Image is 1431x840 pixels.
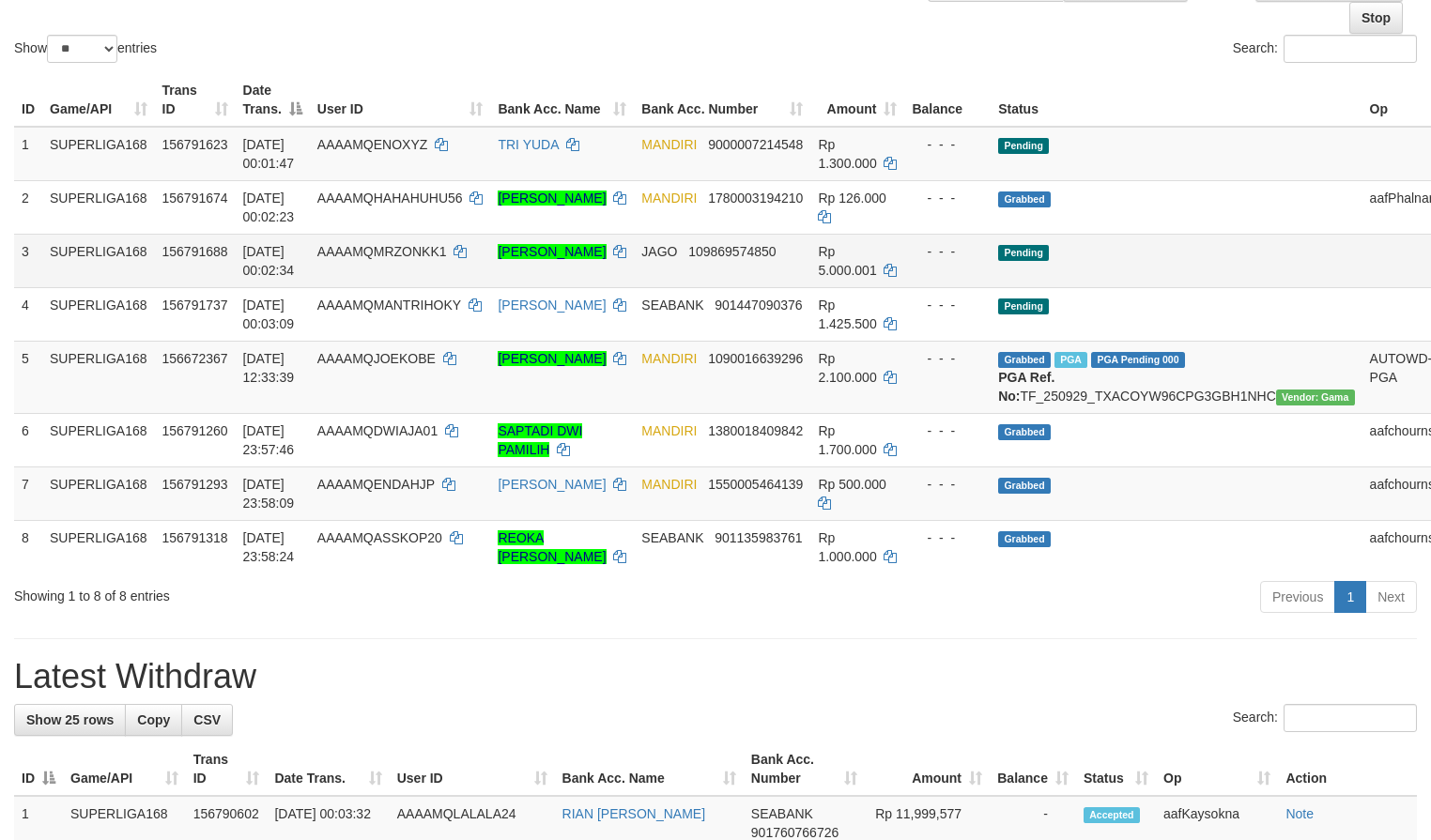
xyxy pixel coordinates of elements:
[42,234,155,287] td: SUPERLIGA168
[998,531,1051,547] span: Grabbed
[818,530,876,564] span: Rp 1.000.000
[490,73,634,127] th: Bank Acc. Name: activate to sort column ascending
[715,298,802,313] span: Copy 901447090376 to clipboard
[390,742,555,796] th: User ID: activate to sort column ascending
[912,189,983,207] div: - - -
[998,478,1051,494] span: Grabbed
[1365,581,1417,613] a: Next
[708,423,803,438] span: Copy 1380018409842 to clipboard
[267,742,389,796] th: Date Trans.: activate to sort column ascending
[498,423,582,457] a: SAPTADI DWI PAMILIH
[42,466,155,520] td: SUPERLIGA168
[14,127,42,181] td: 1
[912,135,983,154] div: - - -
[818,351,876,385] span: Rp 2.100.000
[912,421,983,440] div: - - -
[14,658,1417,695] h1: Latest Withdraw
[912,475,983,494] div: - - -
[641,530,703,545] span: SEABANK
[641,477,697,492] span: MANDIRI
[42,520,155,573] td: SUPERLIGA168
[243,530,295,564] span: [DATE] 23:58:24
[42,341,155,413] td: SUPERLIGA168
[193,712,221,727] span: CSV
[641,423,697,438] span: MANDIRI
[42,413,155,466] td: SUPERLIGA168
[14,341,42,413] td: 5
[243,351,295,385] span: [DATE] 12:33:39
[317,477,435,492] span: AAAAMQENDAHJP
[14,180,42,234] td: 2
[243,423,295,457] span: [DATE] 23:57:46
[912,296,983,314] div: - - -
[125,704,182,736] a: Copy
[317,351,436,366] span: AAAAMQJOEKOBE
[243,191,295,224] span: [DATE] 00:02:23
[998,424,1051,440] span: Grabbed
[317,298,461,313] span: AAAAMQMANTRIHOKY
[498,298,606,313] a: [PERSON_NAME]
[641,137,697,152] span: MANDIRI
[641,244,677,259] span: JAGO
[317,191,463,206] span: AAAAMQHAHAHUHU56
[1054,352,1087,368] span: Marked by aafsengchandara
[1076,742,1156,796] th: Status: activate to sort column ascending
[243,137,295,171] span: [DATE] 00:01:47
[562,806,705,821] a: RIAN [PERSON_NAME]
[162,477,228,492] span: 156791293
[998,245,1049,261] span: Pending
[1156,742,1278,796] th: Op: activate to sort column ascending
[317,530,442,545] span: AAAAMQASSKOP20
[498,137,558,152] a: TRI YUDA
[63,742,186,796] th: Game/API: activate to sort column ascending
[998,191,1051,207] span: Grabbed
[42,127,155,181] td: SUPERLIGA168
[818,191,885,206] span: Rp 126.000
[708,351,803,366] span: Copy 1090016639296 to clipboard
[1233,704,1417,732] label: Search:
[912,349,983,368] div: - - -
[162,351,228,366] span: 156672367
[904,73,991,127] th: Balance
[641,351,697,366] span: MANDIRI
[42,287,155,341] td: SUPERLIGA168
[1091,352,1185,368] span: PGA Pending
[998,138,1049,154] span: Pending
[498,351,606,366] a: [PERSON_NAME]
[912,528,983,547] div: - - -
[991,341,1362,413] td: TF_250929_TXACOYW96CPG3GBH1NHC
[14,579,582,605] div: Showing 1 to 8 of 8 entries
[1284,35,1417,63] input: Search:
[317,423,438,438] span: AAAAMQDWIAJA01
[236,73,310,127] th: Date Trans.: activate to sort column descending
[14,742,63,796] th: ID: activate to sort column descending
[498,191,606,206] a: [PERSON_NAME]
[998,352,1051,368] span: Grabbed
[1084,807,1140,823] span: Accepted
[818,244,876,278] span: Rp 5.000.001
[998,370,1054,404] b: PGA Ref. No:
[1349,2,1403,34] a: Stop
[998,298,1049,314] span: Pending
[162,530,228,545] span: 156791318
[162,298,228,313] span: 156791737
[708,191,803,206] span: Copy 1780003194210 to clipboard
[47,35,117,63] select: Showentries
[162,137,228,152] span: 156791623
[688,244,776,259] span: Copy 109869574850 to clipboard
[818,477,885,492] span: Rp 500.000
[1284,704,1417,732] input: Search:
[1276,389,1355,405] span: Vendor URL: https://trx31.1velocity.biz
[186,742,268,796] th: Trans ID: activate to sort column ascending
[818,423,876,457] span: Rp 1.700.000
[181,704,233,736] a: CSV
[137,712,170,727] span: Copy
[162,423,228,438] span: 156791260
[310,73,491,127] th: User ID: activate to sort column ascending
[317,137,427,152] span: AAAAMQENOXYZ
[26,712,114,727] span: Show 25 rows
[818,298,876,331] span: Rp 1.425.500
[498,477,606,492] a: [PERSON_NAME]
[14,35,157,63] label: Show entries
[990,742,1076,796] th: Balance: activate to sort column ascending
